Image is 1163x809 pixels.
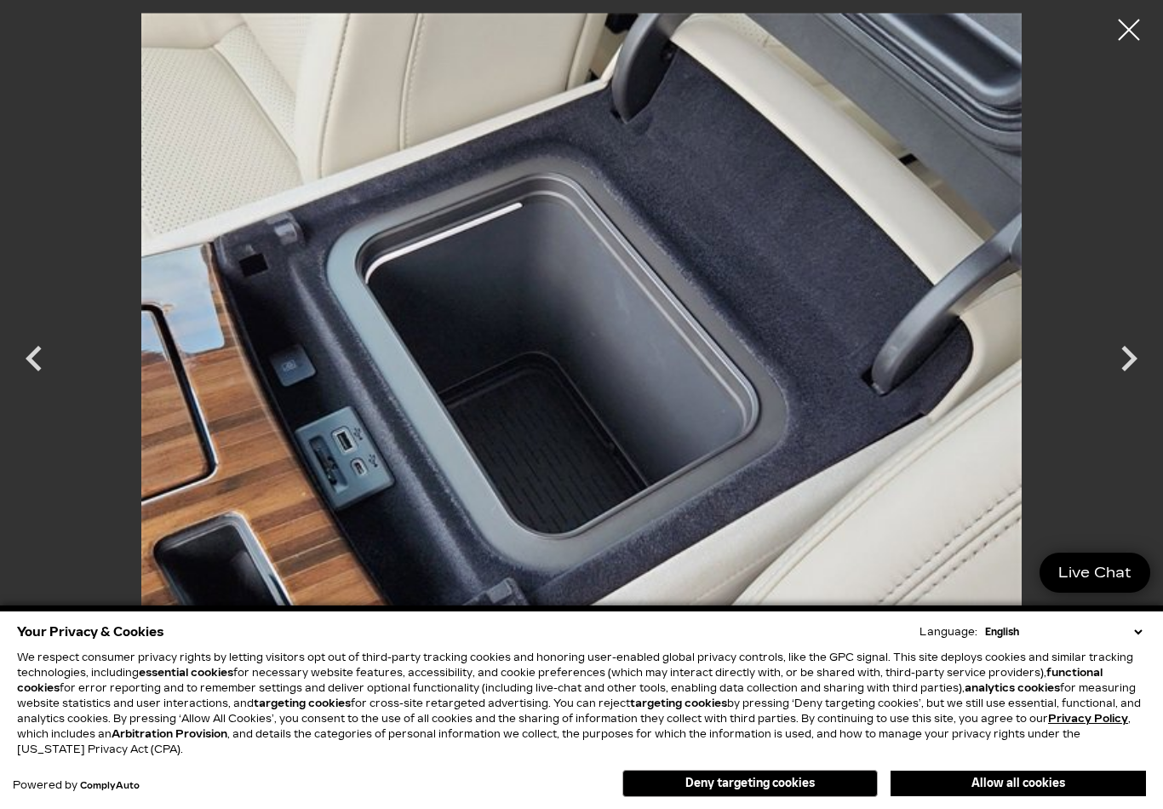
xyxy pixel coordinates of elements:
select: Language Select [981,624,1146,640]
a: ComplyAuto [80,781,140,791]
strong: targeting cookies [630,697,727,709]
span: Live Chat [1050,563,1140,582]
div: Next [1103,324,1154,401]
span: Your Privacy & Cookies [17,620,164,644]
u: Privacy Policy [1048,713,1128,725]
strong: essential cookies [139,667,233,679]
p: We respect consumer privacy rights by letting visitors opt out of third-party tracking cookies an... [17,650,1146,757]
div: Previous [9,324,60,401]
img: Used 2024 Radiant Red Tintcoat Cadillac Sport Platinum image 19 [85,13,1078,673]
strong: Arbitration Provision [112,728,227,740]
strong: analytics cookies [965,682,1060,694]
button: Allow all cookies [891,771,1146,796]
div: Language: [920,627,977,637]
a: Live Chat [1040,553,1150,593]
button: Deny targeting cookies [622,770,878,797]
strong: targeting cookies [254,697,351,709]
div: Powered by [13,780,140,791]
